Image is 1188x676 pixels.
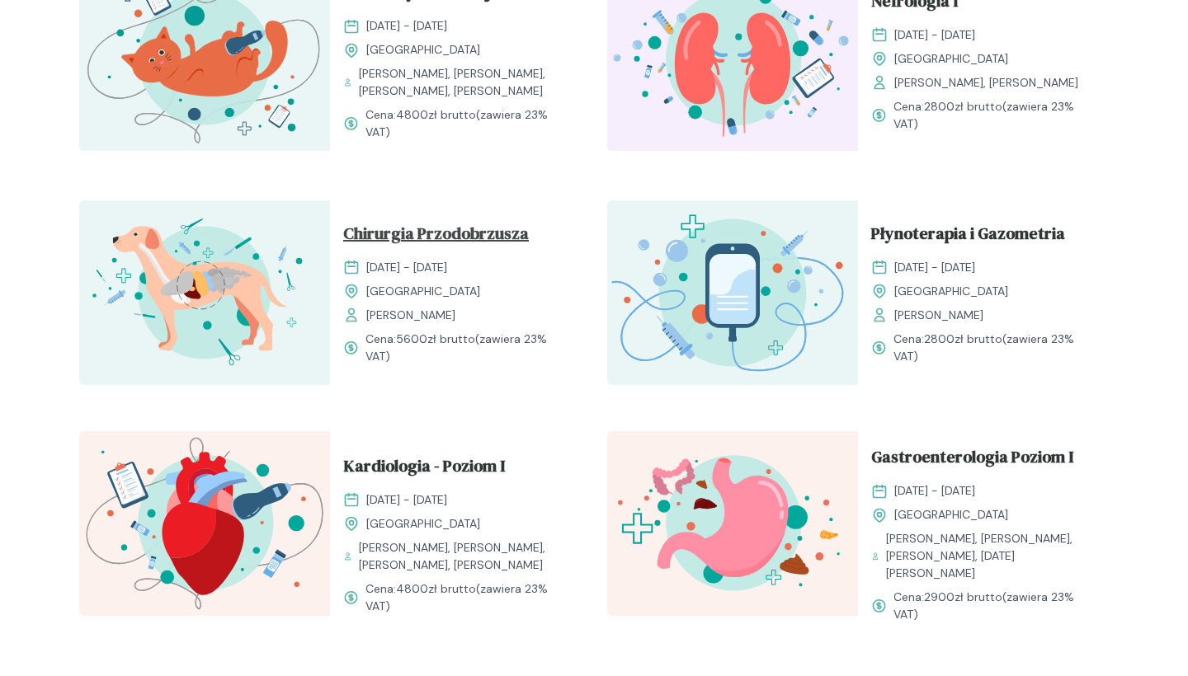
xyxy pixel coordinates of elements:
span: [PERSON_NAME] [366,307,455,324]
span: [PERSON_NAME], [PERSON_NAME], [PERSON_NAME], [PERSON_NAME] [359,65,568,100]
span: [GEOGRAPHIC_DATA] [366,41,480,59]
span: [GEOGRAPHIC_DATA] [894,50,1008,68]
span: Cena: (zawiera 23% VAT) [365,106,568,141]
img: Zpay8B5LeNNTxNg0_P%C5%82ynoterapia_T.svg [607,200,858,385]
img: ZpbGfh5LeNNTxNm4_KardioI_T.svg [79,431,330,616]
span: [GEOGRAPHIC_DATA] [894,506,1008,523]
span: [GEOGRAPHIC_DATA] [366,515,480,533]
span: Cena: (zawiera 23% VAT) [893,98,1096,133]
span: [PERSON_NAME], [PERSON_NAME] [894,74,1078,92]
span: Cena: (zawiera 23% VAT) [893,331,1096,365]
span: [DATE] - [DATE] [894,26,975,44]
span: [PERSON_NAME], [PERSON_NAME], [PERSON_NAME], [PERSON_NAME] [359,539,568,574]
span: Gastroenterologia Poziom I [871,444,1073,476]
span: Płynoterapia i Gazometria [871,221,1065,252]
span: [PERSON_NAME] [894,307,983,324]
span: [DATE] - [DATE] [894,259,975,276]
span: Kardiologia - Poziom I [343,453,505,485]
span: [PERSON_NAME], [PERSON_NAME], [PERSON_NAME], [DATE][PERSON_NAME] [886,530,1096,582]
a: Kardiologia - Poziom I [343,453,568,485]
span: 2900 zł brutto [924,589,1002,604]
span: [GEOGRAPHIC_DATA] [366,283,480,300]
span: 4800 zł brutto [396,581,476,596]
span: [DATE] - [DATE] [366,17,447,35]
span: Cena: (zawiera 23% VAT) [365,331,568,365]
span: [DATE] - [DATE] [894,482,975,500]
span: 2800 zł brutto [924,99,1002,114]
a: Chirurgia Przodobrzusza [343,221,568,252]
span: Cena: (zawiera 23% VAT) [365,580,568,615]
span: [DATE] - [DATE] [366,259,447,276]
span: [GEOGRAPHIC_DATA] [894,283,1008,300]
a: Gastroenterologia Poziom I [871,444,1096,476]
img: ZpbG-B5LeNNTxNnI_ChiruJB_T.svg [79,200,330,385]
span: Cena: (zawiera 23% VAT) [893,589,1096,623]
a: Płynoterapia i Gazometria [871,221,1096,252]
span: [DATE] - [DATE] [366,491,447,509]
img: Zpbdlx5LeNNTxNvT_GastroI_T.svg [607,431,858,616]
span: Chirurgia Przodobrzusza [343,221,529,252]
span: 5600 zł brutto [396,331,475,346]
span: 4800 zł brutto [396,107,476,122]
span: 2800 zł brutto [924,331,1002,346]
